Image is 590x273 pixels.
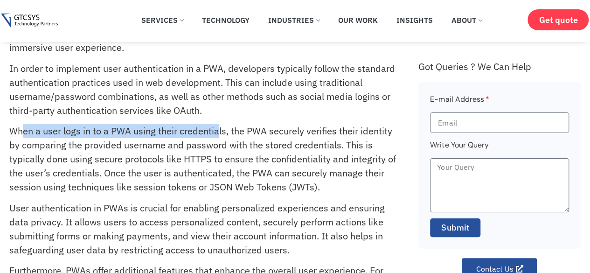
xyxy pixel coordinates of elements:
span: Get quote [539,15,577,25]
a: Services [134,10,190,30]
a: Technology [195,10,257,30]
div: Got Queries ? We Can Help [418,61,580,72]
button: Submit [430,218,480,237]
a: About [444,10,489,30]
label: E-mail Address [430,93,489,112]
form: Faq Form [430,93,569,243]
input: Email [430,112,569,133]
a: Insights [389,10,440,30]
span: Contact Us [476,265,513,273]
p: In order to implement user authentication in a PWA, developers typically follow the standard auth... [9,62,398,118]
p: User authentication in PWAs is crucial for enabling personalized experiences and ensuring data pr... [9,201,398,257]
a: Industries [261,10,326,30]
label: Write Your Query [430,139,488,158]
a: Get quote [528,9,589,30]
img: Gtcsys logo [1,14,57,28]
p: When a user logs in to a PWA using their credentials, the PWA securely verifies their identity by... [9,124,398,194]
span: Submit [441,222,469,234]
a: Our Work [331,10,385,30]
